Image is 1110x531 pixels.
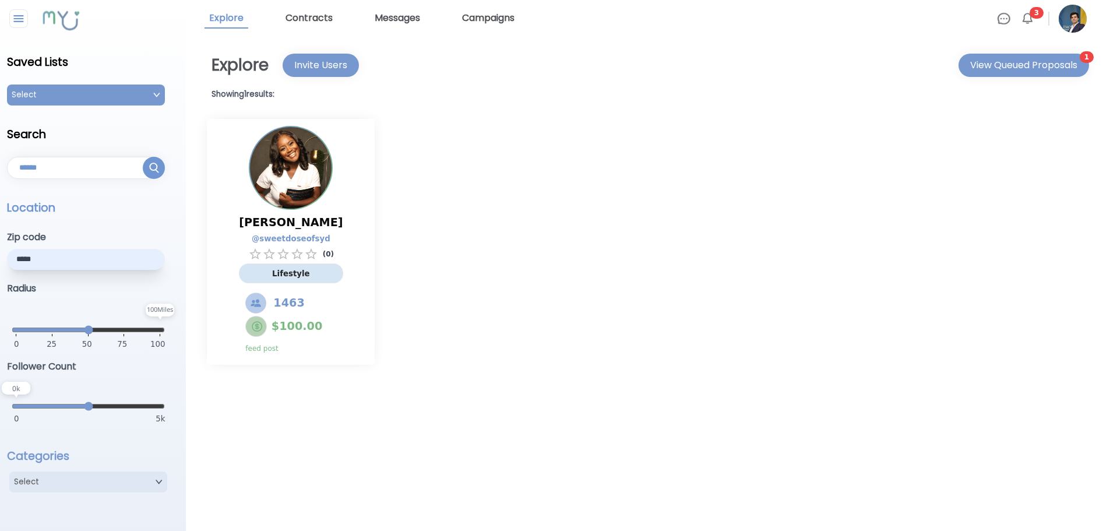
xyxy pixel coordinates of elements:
[14,476,39,488] p: Select
[12,89,37,101] p: Select
[294,58,347,72] div: Invite Users
[970,58,1077,72] div: View Queued Proposals
[273,295,304,311] span: 1463
[1059,5,1087,33] img: Profile
[14,339,19,350] span: 0
[7,448,179,465] h2: Categories
[212,53,269,78] h1: Explore
[245,293,266,314] img: Followers
[272,269,310,278] span: Lifestyle
[153,92,160,99] img: Open
[117,339,127,355] span: 75
[283,54,359,77] button: Invite Users
[150,339,165,355] span: 100
[281,9,337,29] a: Contracts
[323,249,334,259] p: ( 0 )
[457,9,519,29] a: Campaigns
[12,12,26,26] img: Close sidebar
[47,339,57,355] span: 25
[7,54,179,71] h2: Saved Lists
[212,89,1094,100] h1: Showing 1 results:
[239,214,343,231] span: [PERSON_NAME]
[370,9,425,29] a: Messages
[1080,51,1094,63] span: 1
[156,413,165,425] span: 5k
[7,360,179,374] h3: Follower Count
[14,413,19,425] span: 0
[156,479,163,486] img: Open
[147,305,173,314] text: 100 Miles
[82,339,92,355] span: 50
[1030,7,1044,19] span: 3
[251,321,262,332] img: Feed Post
[205,9,248,29] a: Explore
[250,127,332,209] img: Profile
[9,472,181,493] button: SelectOpen
[7,230,179,244] h3: Zip code
[1020,12,1034,26] img: Bell
[959,54,1089,77] button: View Queued Proposals
[12,384,20,393] text: 0 k
[252,233,319,245] a: @ sweetdoseofsyd
[7,85,179,106] button: SelectOpen
[7,200,179,216] p: Location
[997,12,1011,26] img: Chat
[7,126,179,143] h2: Search
[245,344,278,353] p: feed post
[7,282,179,296] h3: Radius
[272,318,322,335] span: $ 100.00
